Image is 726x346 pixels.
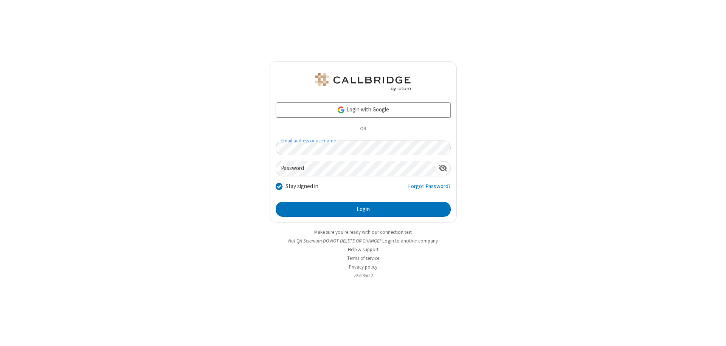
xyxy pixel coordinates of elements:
img: QA Selenium DO NOT DELETE OR CHANGE [314,73,412,91]
input: Password [276,161,436,176]
a: Login with Google [276,102,451,117]
a: Forgot Password? [408,182,451,196]
span: OR [357,124,369,134]
button: Login to another company [382,237,438,244]
input: Email address or username [276,141,451,155]
img: google-icon.png [337,106,345,114]
li: Not QA Selenium DO NOT DELETE OR CHANGE? [270,237,457,244]
a: Terms of service [347,255,379,261]
a: Privacy policy [349,264,377,270]
a: Make sure you're ready with our connection test [314,229,412,235]
div: Show password [436,161,450,175]
li: v2.6.350.2 [270,272,457,279]
a: Help & support [348,246,379,253]
label: Stay signed in [285,182,318,191]
button: Login [276,202,451,217]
